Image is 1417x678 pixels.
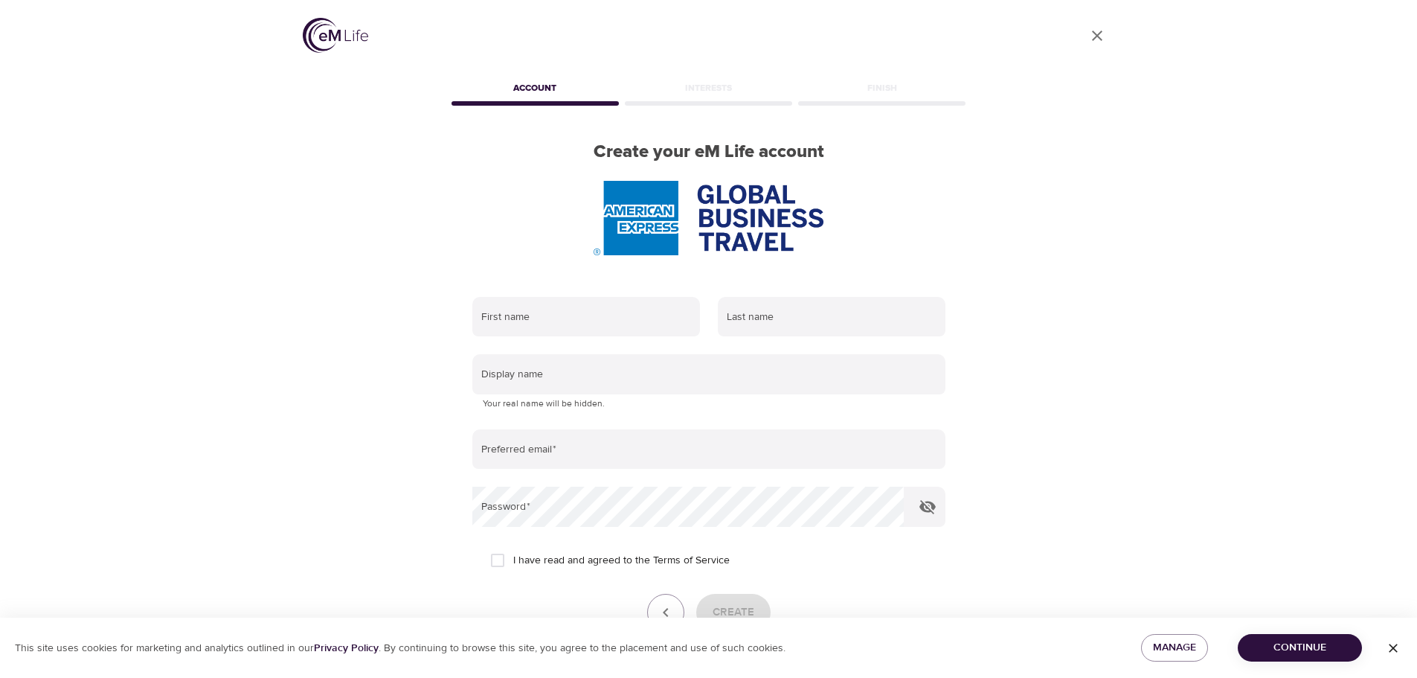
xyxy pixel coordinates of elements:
[1079,18,1115,54] a: close
[1238,634,1362,662] button: Continue
[513,553,730,569] span: I have read and agreed to the
[1153,639,1196,657] span: Manage
[594,181,823,255] img: AmEx%20GBT%20logo.png
[1250,639,1350,657] span: Continue
[449,141,969,163] h2: Create your eM Life account
[303,18,368,53] img: logo
[1141,634,1208,662] button: Manage
[653,553,730,569] a: Terms of Service
[483,397,935,412] p: Your real name will be hidden.
[314,642,379,655] a: Privacy Policy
